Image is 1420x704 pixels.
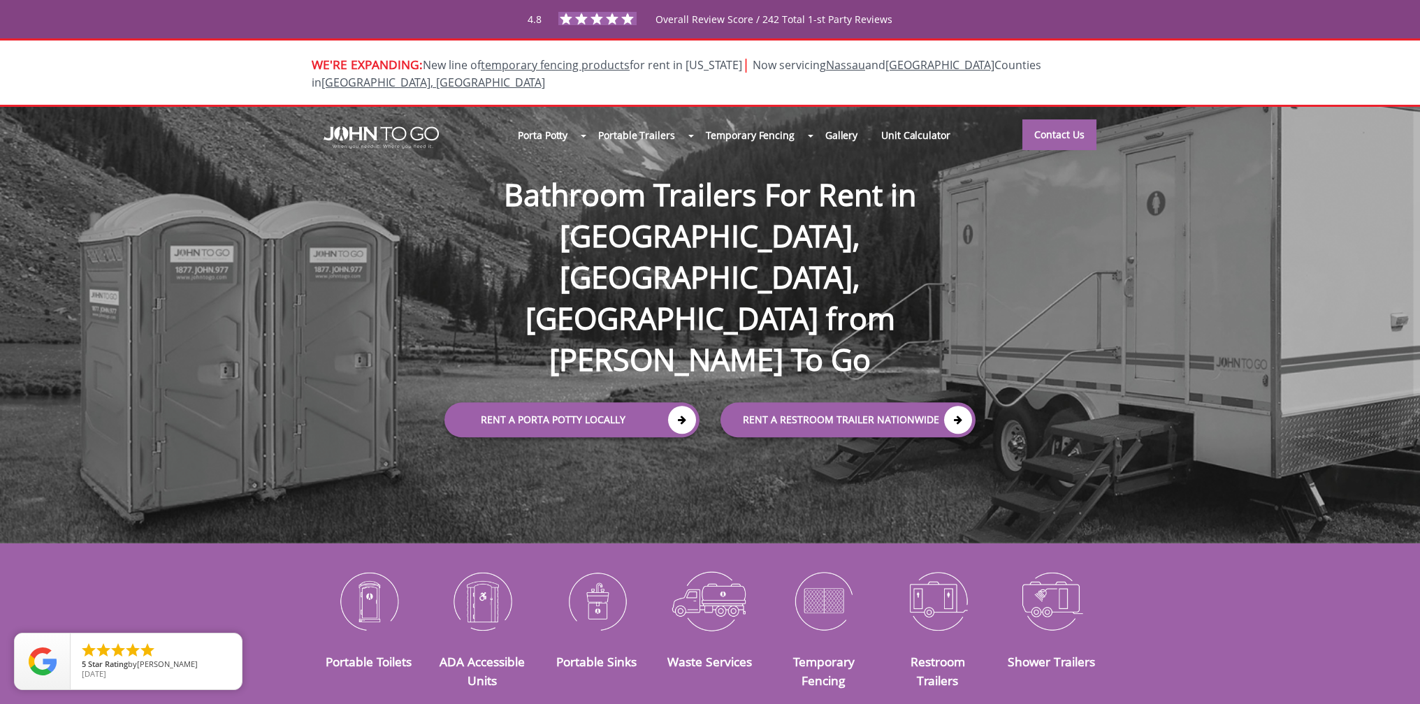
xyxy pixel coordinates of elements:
[793,653,855,688] a: Temporary Fencing
[124,642,141,659] li: 
[80,642,97,659] li: 
[720,402,976,437] a: rent a RESTROOM TRAILER Nationwide
[322,564,415,637] img: Portable-Toilets-icon_N.png
[556,653,637,670] a: Portable Sinks
[869,120,962,150] a: Unit Calculator
[667,653,752,670] a: Waste Services
[1364,648,1420,704] button: Live Chat
[777,564,870,637] img: Temporary-Fencing-cion_N.png
[1008,653,1095,670] a: Shower Trailers
[312,57,1041,90] span: New line of for rent in [US_STATE]
[321,75,545,90] a: [GEOGRAPHIC_DATA], [GEOGRAPHIC_DATA]
[885,57,994,73] a: [GEOGRAPHIC_DATA]
[826,57,865,73] a: Nassau
[586,120,686,150] a: Portable Trailers
[813,120,869,150] a: Gallery
[29,647,57,675] img: Review Rating
[326,653,412,670] a: Portable Toilets
[82,668,106,679] span: [DATE]
[742,54,750,73] span: |
[110,642,126,659] li: 
[324,126,439,149] img: JOHN to go
[1022,119,1096,150] a: Contact Us
[82,660,231,670] span: by
[1005,564,1098,637] img: Shower-Trailers-icon_N.png
[88,659,128,669] span: Star Rating
[312,57,1041,90] span: Now servicing and Counties in
[891,564,984,637] img: Restroom-Trailers-icon_N.png
[312,56,423,73] span: WE'RE EXPANDING:
[528,13,542,26] span: 4.8
[911,653,965,688] a: Restroom Trailers
[550,564,643,637] img: Portable-Sinks-icon_N.png
[440,653,525,688] a: ADA Accessible Units
[694,120,806,150] a: Temporary Fencing
[95,642,112,659] li: 
[430,129,990,380] h1: Bathroom Trailers For Rent in [GEOGRAPHIC_DATA], [GEOGRAPHIC_DATA], [GEOGRAPHIC_DATA] from [PERSO...
[139,642,156,659] li: 
[444,402,700,437] a: Rent a Porta Potty Locally
[82,659,86,669] span: 5
[436,564,529,637] img: ADA-Accessible-Units-icon_N.png
[481,57,630,73] a: temporary fencing products
[506,120,579,150] a: Porta Potty
[664,564,757,637] img: Waste-Services-icon_N.png
[655,13,892,54] span: Overall Review Score / 242 Total 1-st Party Reviews
[137,659,198,669] span: [PERSON_NAME]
